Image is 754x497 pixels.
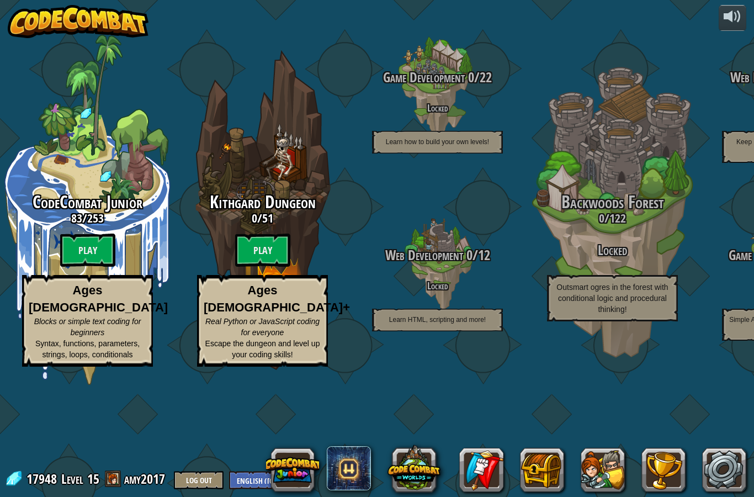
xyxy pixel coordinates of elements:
[385,246,463,265] span: Web Development
[609,210,626,226] span: 122
[205,317,320,337] span: Real Python or JavaScript coding for everyone
[205,339,320,359] span: Escape the dungeon and level up your coding skills!
[33,190,142,214] span: CodeCombat Junior
[175,212,350,225] h3: /
[71,210,82,226] span: 83
[252,210,257,226] span: 0
[556,283,668,314] span: Outsmart ogres in the forest with conditional logic and procedural thinking!
[210,190,316,214] span: Kithgard Dungeon
[350,70,525,85] h3: /
[262,210,273,226] span: 51
[35,339,140,359] span: Syntax, functions, parameters, strings, loops, conditionals
[350,248,525,263] h3: /
[389,316,486,324] span: Learn HTML, scripting and more!
[34,317,141,337] span: Blocks or simple text coding for beginners
[525,243,700,258] h3: Locked
[29,283,168,314] strong: Ages [DEMOGRAPHIC_DATA]
[480,68,492,87] span: 22
[386,138,489,146] span: Learn how to build your own levels!
[61,470,83,488] span: Level
[561,190,664,214] span: Backwoods Forest
[26,470,60,488] span: 17948
[478,246,490,265] span: 12
[87,470,99,488] span: 15
[204,283,350,314] strong: Ages [DEMOGRAPHIC_DATA]+
[463,246,472,265] span: 0
[525,212,700,225] h3: /
[719,5,746,31] button: Adjust volume
[175,35,350,385] div: Complete previous world to unlock
[60,234,115,267] btn: Play
[350,281,525,291] h4: Locked
[383,68,465,87] span: Game Development
[235,234,290,267] btn: Play
[174,471,224,489] button: Log Out
[465,68,474,87] span: 0
[350,103,525,113] h4: Locked
[124,470,168,488] a: amy2017
[599,210,604,226] span: 0
[87,210,104,226] span: 253
[8,5,149,38] img: CodeCombat - Learn how to code by playing a game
